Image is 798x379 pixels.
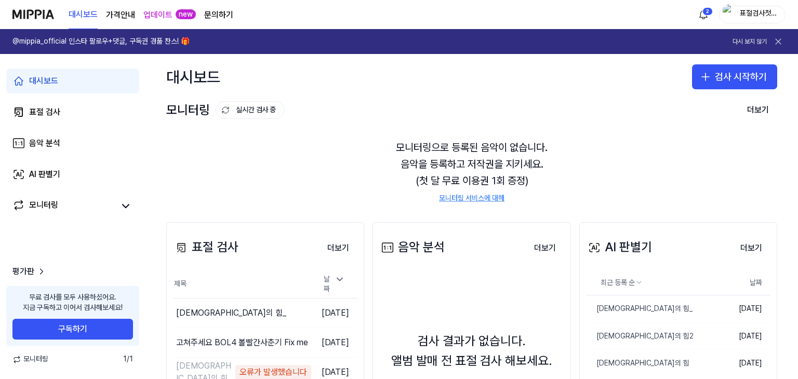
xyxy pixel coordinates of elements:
[6,100,139,125] a: 표절 검사
[738,8,779,20] div: 표절검사첫손님
[439,193,504,204] a: 모니터링 서비스에 대해
[733,37,767,46] button: 다시 보지 않기
[732,238,770,259] button: 더보기
[710,295,770,323] td: [DATE]
[106,9,135,21] a: 가격안내
[320,271,349,297] div: 날짜
[12,354,48,364] span: 모니터링
[319,237,357,259] a: 더보기
[6,162,139,187] a: AI 판별기
[586,304,693,314] div: [DEMOGRAPHIC_DATA]의 힘_
[69,1,98,29] a: 대시보드
[586,295,710,322] a: [DEMOGRAPHIC_DATA]의 힘_
[173,237,238,257] div: 표절 검사
[723,4,735,25] img: profile
[29,106,60,118] div: 표절 검사
[586,331,694,342] div: [DEMOGRAPHIC_DATA]의 힘2
[29,199,58,213] div: 모니터링
[204,9,233,21] a: 문의하기
[29,137,60,150] div: 음악 분석
[12,265,34,278] span: 평가판
[719,6,786,23] button: profile표절검사첫손님
[176,9,196,20] div: new
[586,350,710,377] a: [DEMOGRAPHIC_DATA]의 힘
[6,131,139,156] a: 음악 분석
[29,75,58,87] div: 대시보드
[6,69,139,93] a: 대시보드
[12,36,190,47] h1: @mippia_official 인스타 팔로우+댓글, 구독권 경품 찬스! 🎁
[710,350,770,377] td: [DATE]
[732,237,770,259] a: 더보기
[311,298,357,328] td: [DATE]
[319,238,357,259] button: 더보기
[311,328,357,357] td: [DATE]
[166,100,285,120] div: 모니터링
[586,237,652,257] div: AI 판별기
[697,8,710,21] img: 알림
[166,127,777,216] div: 모니터링으로 등록된 음악이 없습니다. 음악을 등록하고 저작권을 지키세요. (첫 달 무료 이용권 1회 증정)
[391,331,552,371] div: 검사 결과가 없습니다. 앨범 발매 전 표절 검사 해보세요.
[695,6,712,23] button: 알림2
[12,199,114,213] a: 모니터링
[710,270,770,295] th: 날짜
[176,336,308,349] div: 고쳐주세요 BOL4 볼빨간사춘기 Fix me
[12,265,47,278] a: 평가판
[176,307,286,319] div: [DEMOGRAPHIC_DATA]의 힘_
[692,64,777,89] button: 검사 시작하기
[23,292,123,313] div: 무료 검사를 모두 사용하셨어요. 지금 구독하고 이어서 검사해보세요!
[12,319,133,340] button: 구독하기
[143,9,172,21] a: 업데이트
[123,354,133,364] span: 1 / 1
[216,101,285,119] button: 실시간 검사 중
[526,238,564,259] button: 더보기
[586,323,710,350] a: [DEMOGRAPHIC_DATA]의 힘2
[173,270,311,299] th: 제목
[526,237,564,259] a: 더보기
[702,7,713,16] div: 2
[710,322,770,350] td: [DATE]
[586,358,689,369] div: [DEMOGRAPHIC_DATA]의 힘
[739,100,777,120] button: 더보기
[166,64,220,89] div: 대시보드
[379,237,445,257] div: 음악 분석
[29,168,60,181] div: AI 판별기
